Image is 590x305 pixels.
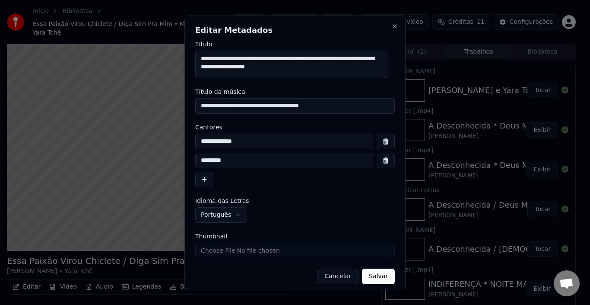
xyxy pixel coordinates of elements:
[195,88,395,94] label: Título da música
[195,197,249,203] span: Idioma das Letras
[362,268,395,284] button: Salvar
[195,41,395,47] label: Título
[195,26,395,34] h2: Editar Metadados
[195,233,227,239] span: Thumbnail
[317,268,358,284] button: Cancelar
[195,124,395,130] label: Cantores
